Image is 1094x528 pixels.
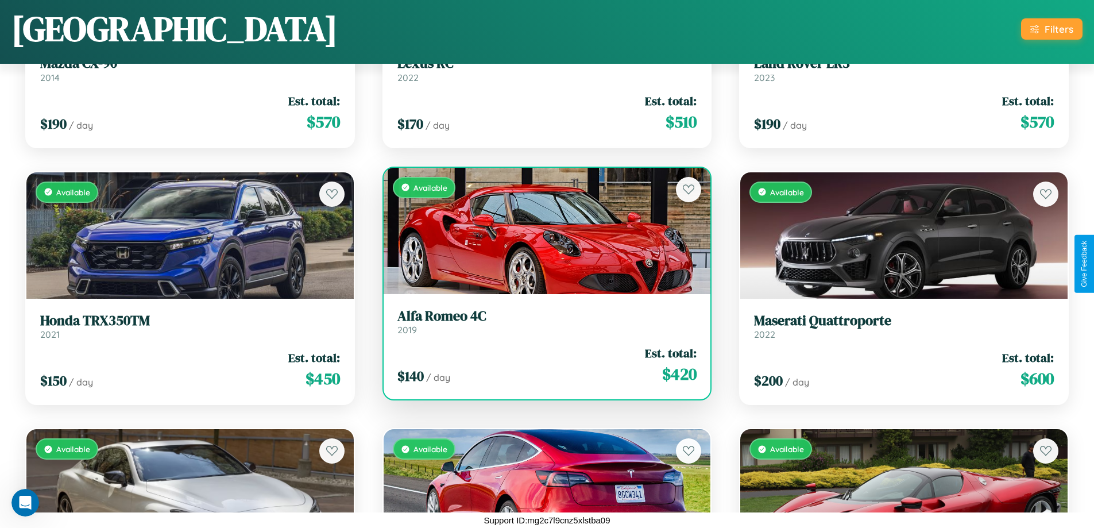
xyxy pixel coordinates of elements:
[754,55,1054,72] h3: Land Rover LR3
[426,372,450,383] span: / day
[754,329,775,340] span: 2022
[754,72,775,83] span: 2023
[1020,367,1054,390] span: $ 600
[413,183,447,192] span: Available
[754,313,1054,341] a: Maserati Quattroporte2022
[754,313,1054,329] h3: Maserati Quattroporte
[645,345,697,361] span: Est. total:
[11,489,39,517] iframe: Intercom live chat
[484,512,610,528] p: Support ID: mg2c7l9cnz5xlstba09
[413,444,447,454] span: Available
[40,371,67,390] span: $ 150
[1045,23,1073,35] div: Filters
[40,114,67,133] span: $ 190
[666,110,697,133] span: $ 510
[397,308,697,325] h3: Alfa Romeo 4C
[40,72,60,83] span: 2014
[288,349,340,366] span: Est. total:
[397,72,419,83] span: 2022
[397,324,417,336] span: 2019
[397,114,423,133] span: $ 170
[11,5,338,52] h1: [GEOGRAPHIC_DATA]
[770,444,804,454] span: Available
[783,120,807,131] span: / day
[1080,241,1088,287] div: Give Feedback
[754,114,780,133] span: $ 190
[785,376,809,388] span: / day
[770,187,804,197] span: Available
[397,55,697,83] a: Lexus RC2022
[69,376,93,388] span: / day
[397,367,424,386] span: $ 140
[426,120,450,131] span: / day
[40,313,340,341] a: Honda TRX350TM2021
[397,308,697,336] a: Alfa Romeo 4C2019
[40,329,60,340] span: 2021
[1020,110,1054,133] span: $ 570
[662,363,697,386] span: $ 420
[397,55,697,72] h3: Lexus RC
[1021,18,1083,40] button: Filters
[40,55,340,72] h3: Mazda CX-90
[1002,349,1054,366] span: Est. total:
[645,93,697,109] span: Est. total:
[754,55,1054,83] a: Land Rover LR32023
[69,120,93,131] span: / day
[307,110,340,133] span: $ 570
[40,55,340,83] a: Mazda CX-902014
[40,313,340,329] h3: Honda TRX350TM
[754,371,783,390] span: $ 200
[306,367,340,390] span: $ 450
[56,444,90,454] span: Available
[288,93,340,109] span: Est. total:
[56,187,90,197] span: Available
[1002,93,1054,109] span: Est. total:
